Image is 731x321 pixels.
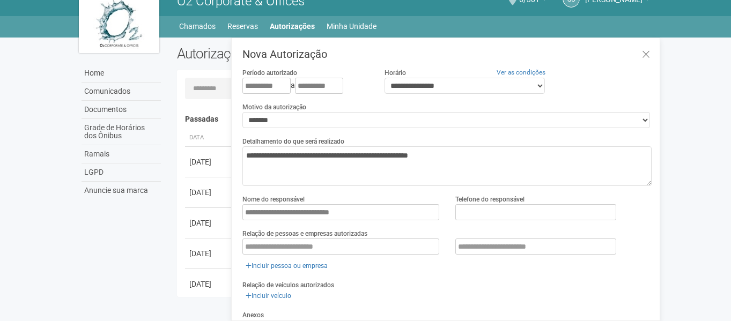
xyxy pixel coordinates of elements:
[242,137,344,146] label: Detalhamento do que será realizado
[185,129,233,147] th: Data
[497,69,545,76] a: Ver as condições
[82,64,161,83] a: Home
[242,290,294,302] a: Incluir veículo
[242,310,264,320] label: Anexos
[455,195,525,204] label: Telefone do responsável
[242,229,367,238] label: Relação de pessoas e empresas autorizadas
[242,280,334,290] label: Relação de veículos autorizados
[189,187,229,198] div: [DATE]
[179,19,216,34] a: Chamados
[189,248,229,259] div: [DATE]
[82,119,161,145] a: Grade de Horários dos Ônibus
[242,49,652,59] h3: Nova Autorização
[82,83,161,101] a: Comunicados
[189,156,229,167] div: [DATE]
[385,68,406,78] label: Horário
[242,78,368,94] div: a
[82,101,161,119] a: Documentos
[242,102,306,112] label: Motivo da autorização
[82,163,161,182] a: LGPD
[189,218,229,228] div: [DATE]
[185,115,645,123] h4: Passadas
[242,260,331,272] a: Incluir pessoa ou empresa
[242,195,305,204] label: Nome do responsável
[242,68,297,78] label: Período autorizado
[82,182,161,199] a: Anuncie sua marca
[227,19,258,34] a: Reservas
[189,279,229,289] div: [DATE]
[82,145,161,163] a: Ramais
[327,19,376,34] a: Minha Unidade
[270,19,315,34] a: Autorizações
[177,46,407,62] h2: Autorizações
